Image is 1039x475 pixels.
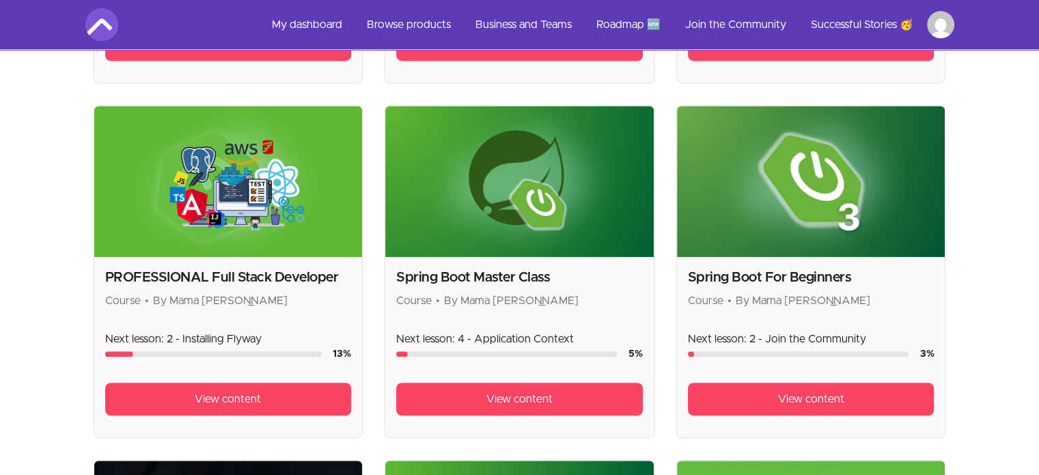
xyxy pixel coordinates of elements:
div: Course progress [688,351,909,357]
a: Join the Community [674,8,797,41]
img: Amigoscode logo [85,8,118,41]
p: Next lesson: 2 - Join the Community [688,331,934,347]
a: Browse products [356,8,462,41]
span: View content [195,391,261,407]
span: Course [688,295,723,306]
span: 3 % [919,349,934,359]
a: View content [105,383,352,416]
a: View content [688,383,934,416]
span: By Mama [PERSON_NAME] [153,295,288,306]
div: Course progress [396,351,618,357]
h2: Spring Boot For Beginners [688,268,934,287]
span: 13 % [333,349,351,359]
span: By Mama [PERSON_NAME] [736,295,870,306]
a: Business and Teams [465,8,583,41]
a: Roadmap 🆕 [585,8,671,41]
nav: Main [261,8,954,41]
img: Profile image for Mohammed GAMGAMI [927,11,954,38]
a: View content [396,383,643,416]
span: Course [396,295,432,306]
span: Course [105,295,141,306]
a: Successful Stories 🥳 [800,8,924,41]
span: View content [486,391,553,407]
span: • [436,295,440,306]
img: Product image for Spring Boot Master Class [385,106,654,257]
img: Product image for Spring Boot For Beginners [677,106,945,257]
span: • [145,295,149,306]
span: View content [778,391,844,407]
p: Next lesson: 2 - Installing Flyway [105,331,352,347]
span: By Mama [PERSON_NAME] [444,295,579,306]
p: Next lesson: 4 - Application Context [396,331,643,347]
a: My dashboard [261,8,353,41]
div: Course progress [105,351,322,357]
img: Product image for PROFESSIONAL Full Stack Developer [94,106,363,257]
span: 5 % [628,349,643,359]
span: • [728,295,732,306]
h2: Spring Boot Master Class [396,268,643,287]
h2: PROFESSIONAL Full Stack Developer [105,268,352,287]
